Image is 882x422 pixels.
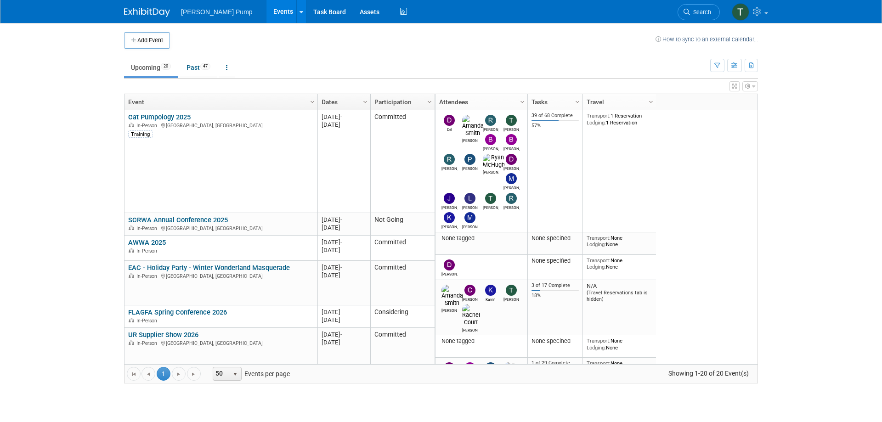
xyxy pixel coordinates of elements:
img: In-Person Event [129,318,134,322]
div: 1 Reservation 1 Reservation [587,113,653,126]
div: None specified [531,257,579,264]
a: Travel [587,94,650,110]
div: [GEOGRAPHIC_DATA], [GEOGRAPHIC_DATA] [128,339,313,347]
span: - [340,264,342,271]
a: AWWA 2025 [128,238,166,247]
div: Mike Walters [462,223,478,229]
span: - [340,239,342,246]
a: Go to the previous page [141,367,155,381]
div: [DATE] [322,216,366,224]
img: In-Person Event [129,273,134,278]
div: [DATE] [322,308,366,316]
a: SCRWA Annual Conference 2025 [128,216,228,224]
div: 18% [531,293,579,299]
span: Column Settings [426,98,433,106]
span: Transport: [587,235,611,241]
td: Committed [370,110,435,213]
img: Karrin Scott [485,285,496,296]
div: Jake Sowders [441,204,458,210]
img: Tony Lewis [485,193,496,204]
span: 1 [157,367,170,381]
div: Rachel Court [462,326,478,332]
a: Column Settings [361,94,371,108]
div: 39 of 68 Complete [531,113,579,119]
span: Events per page [201,367,299,381]
div: (Travel Reservations tab is hidden) [587,290,653,302]
div: None None [587,338,653,351]
span: - [340,113,342,120]
a: Column Settings [518,94,528,108]
img: Jake Sowders [444,193,455,204]
button: Add Event [124,32,170,49]
span: Column Settings [574,98,581,106]
img: Carmen Campbell [464,285,475,296]
img: Teri Beth Perkins [732,3,749,21]
div: [DATE] [322,316,366,324]
div: 1 of 29 Complete [531,360,579,366]
div: Martin Strong [503,184,520,190]
div: None specified [531,338,579,345]
div: None specified [531,235,579,242]
a: Column Settings [308,94,318,108]
div: [DATE] [322,224,366,231]
img: Ryan McHugh [503,362,526,377]
span: Go to the next page [175,371,182,378]
img: Ryan McHugh [483,154,505,169]
img: Patrick Champagne [464,154,475,165]
span: 47 [200,63,210,70]
img: Patrick Champagne [485,362,496,373]
span: Showing 1-20 of 20 Event(s) [660,367,758,380]
span: 50 [213,367,229,380]
span: In-Person [136,225,160,231]
div: N/A [587,282,653,302]
div: Teri Beth Perkins [503,296,520,302]
span: Lodging: [587,241,606,248]
img: Robert Lega [485,115,496,126]
td: Committed [370,236,435,261]
img: Bobby Zitzka [464,362,475,373]
a: UR Supplier Show 2026 [128,331,198,339]
a: EAC - Holiday Party - Winter Wonderland Masquerade [128,264,290,272]
div: [DATE] [322,271,366,279]
div: 57% [531,123,579,129]
div: Richard Pendley [503,204,520,210]
div: [DATE] [322,264,366,271]
div: Amanda Smith [462,137,478,143]
img: David Perry [506,154,517,165]
span: Go to the first page [130,371,137,378]
span: In-Person [136,318,160,324]
span: Go to the last page [190,371,198,378]
div: [GEOGRAPHIC_DATA], [GEOGRAPHIC_DATA] [128,272,313,280]
a: Column Settings [425,94,435,108]
span: Column Settings [647,98,655,106]
div: Ryan McHugh [483,169,499,174]
img: Brian Peek [506,134,517,145]
td: Considering [370,305,435,328]
div: Karrin Scott [483,296,499,302]
div: Kim M [441,223,458,229]
div: David Perry [441,270,458,276]
a: Event [128,94,311,110]
span: - [340,331,342,338]
td: Committed [370,328,435,372]
img: Ryan Intriago [444,154,455,165]
img: Martin Strong [506,173,517,184]
div: Carmen Campbell [462,296,478,302]
img: Rachel Court [462,304,480,326]
img: In-Person Event [129,225,134,230]
img: Mike Walters [464,212,475,223]
div: Ryan Intriago [441,165,458,171]
span: Transport: [587,257,611,264]
div: Bobby Zitzka [483,145,499,151]
img: ExhibitDay [124,8,170,17]
div: [DATE] [322,238,366,246]
span: Search [690,9,711,16]
div: [DATE] [322,246,366,254]
a: Upcoming20 [124,59,178,76]
span: Column Settings [309,98,316,106]
span: select [232,371,239,378]
div: 3 of 17 Complete [531,282,579,289]
div: None None [587,235,653,248]
span: 20 [161,63,171,70]
div: Training [128,130,153,138]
